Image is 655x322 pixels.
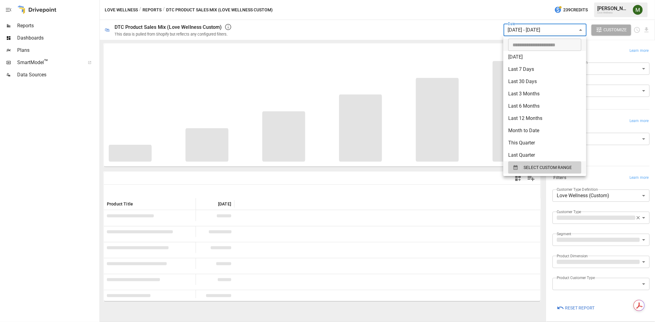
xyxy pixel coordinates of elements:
[503,149,586,161] li: Last Quarter
[503,63,586,75] li: Last 7 Days
[503,88,586,100] li: Last 3 Months
[524,164,572,171] span: SELECT CUSTOM RANGE
[503,125,586,137] li: Month to Date
[508,161,581,174] button: SELECT CUSTOM RANGE
[503,75,586,88] li: Last 30 Days
[503,137,586,149] li: This Quarter
[503,112,586,125] li: Last 12 Months
[503,51,586,63] li: [DATE]
[503,100,586,112] li: Last 6 Months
